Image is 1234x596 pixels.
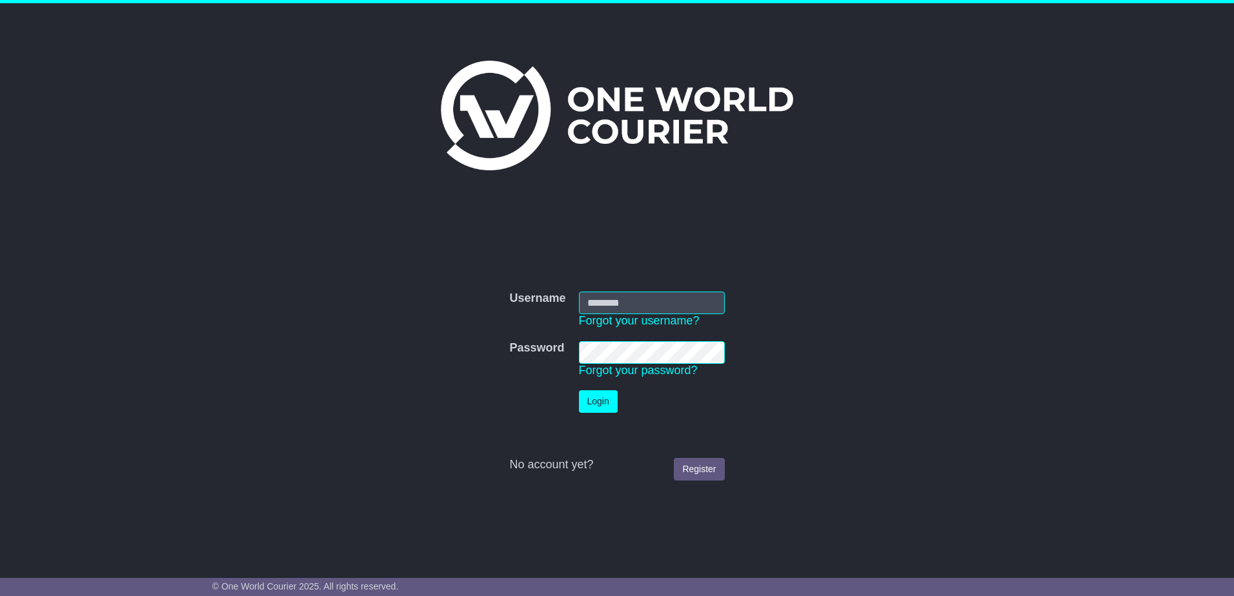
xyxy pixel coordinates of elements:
a: Register [674,458,724,481]
label: Password [509,341,564,355]
div: No account yet? [509,458,724,472]
a: Forgot your password? [579,364,698,377]
button: Login [579,390,618,413]
a: Forgot your username? [579,314,700,327]
img: One World [441,61,793,170]
span: © One World Courier 2025. All rights reserved. [212,581,399,591]
label: Username [509,292,565,306]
